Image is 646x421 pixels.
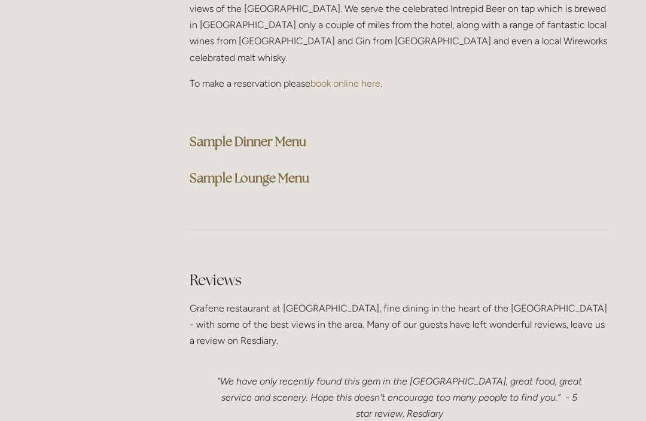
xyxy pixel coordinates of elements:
p: To make a reservation please . [190,75,609,91]
a: book online here [310,78,380,89]
h2: Reviews [190,270,609,291]
a: Sample Lounge Menu [190,170,309,186]
a: Sample Dinner Menu [190,133,306,150]
p: Grafene restaurant at [GEOGRAPHIC_DATA], fine dining in the heart of the [GEOGRAPHIC_DATA] - with... [190,300,609,349]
